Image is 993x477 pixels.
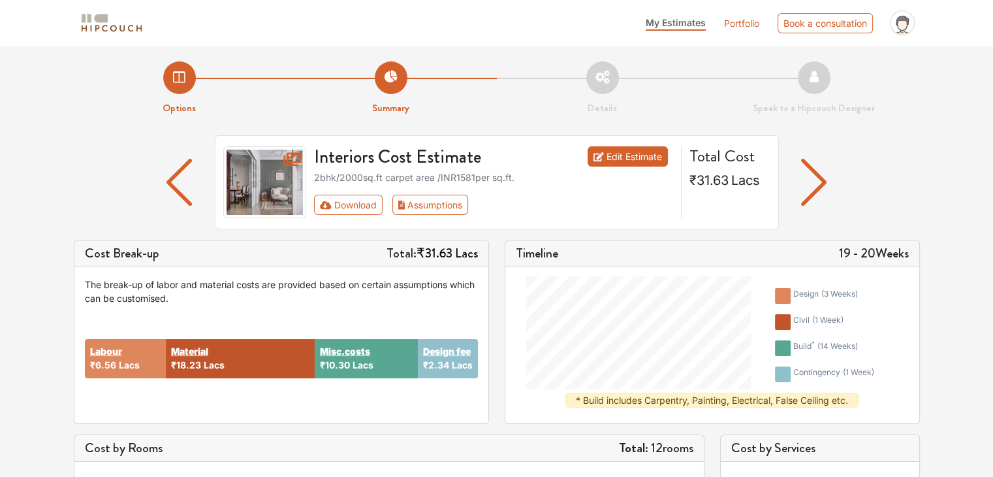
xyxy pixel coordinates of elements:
[85,246,159,261] h5: Cost Break-up
[724,16,759,30] a: Portfolio
[423,344,471,358] button: Design fee
[588,146,668,167] a: Edit Estimate
[85,440,163,456] h5: Cost by Rooms
[793,340,858,356] div: build
[588,101,617,115] strong: Details
[90,344,122,358] button: Labour
[812,315,843,325] span: ( 1 week )
[619,438,648,457] strong: Total:
[839,246,909,261] h5: 19 - 20 Weeks
[171,344,208,358] button: Material
[646,17,706,28] span: My Estimates
[516,246,558,261] h5: Timeline
[731,173,760,188] span: Lacs
[843,367,874,377] span: ( 1 week )
[793,314,843,330] div: civil
[314,195,673,215] div: Toolbar with button groups
[423,359,449,370] span: ₹2.34
[753,101,875,115] strong: Speak to a Hipcouch Designer
[817,341,858,351] span: ( 14 weeks )
[204,359,225,370] span: Lacs
[314,171,673,184] div: 2bhk / 2000 sq.ft carpet area /INR 1581 per sq.ft.
[731,440,909,456] h5: Cost by Services
[306,146,556,169] h3: Interiors Cost Estimate
[314,195,479,215] div: First group
[793,367,874,382] div: contingency
[353,359,373,370] span: Lacs
[392,195,469,215] button: Assumptions
[320,359,350,370] span: ₹10.30
[801,159,827,206] img: arrow left
[689,146,768,166] h4: Total Cost
[320,344,370,358] button: Misc.costs
[372,101,409,115] strong: Summary
[163,101,196,115] strong: Options
[455,244,478,263] span: Lacs
[821,289,858,299] span: ( 3 weeks )
[171,359,201,370] span: ₹18.23
[79,8,144,38] span: logo-horizontal.svg
[85,278,478,305] div: The break-up of labor and material costs are provided based on certain assumptions which can be c...
[778,13,873,33] div: Book a consultation
[90,359,116,370] span: ₹6.56
[223,146,307,218] img: gallery
[314,195,383,215] button: Download
[452,359,473,370] span: Lacs
[417,244,452,263] span: ₹31.63
[565,393,859,408] div: * Build includes Carpentry, Painting, Electrical, False Ceiling etc.
[119,359,140,370] span: Lacs
[619,440,693,456] h5: 12 rooms
[386,246,478,261] h5: Total:
[79,12,144,35] img: logo-horizontal.svg
[793,288,858,304] div: design
[689,173,729,188] span: ₹31.63
[166,159,192,206] img: arrow left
